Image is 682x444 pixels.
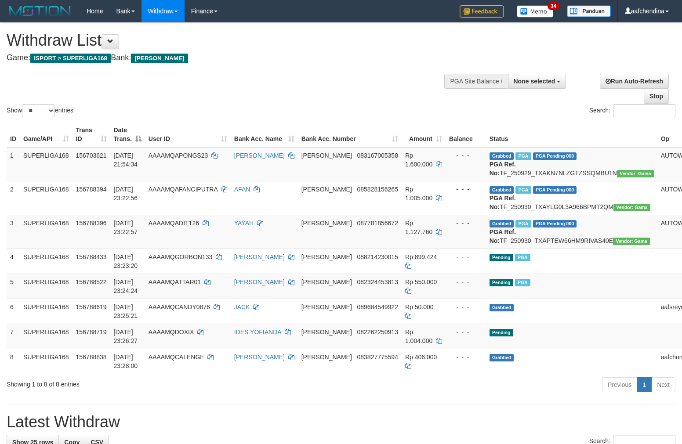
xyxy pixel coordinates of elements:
span: Pending [490,254,513,261]
span: [DATE] 23:25:21 [114,303,138,319]
span: AAAAMQDOXIX [149,328,194,336]
span: Copy 085828156265 to clipboard [357,186,398,193]
span: [PERSON_NAME] [301,253,352,260]
span: Marked by aafandaneth [515,186,531,194]
span: [PERSON_NAME] [301,186,352,193]
td: TF_250930_TXAYLG0L3A966BPMT2QM [486,181,657,215]
span: 156788394 [76,186,107,193]
div: - - - [449,185,482,194]
select: Showentries [22,104,55,117]
a: AFAN [234,186,250,193]
span: PGA Pending [533,186,577,194]
span: Grabbed [490,152,514,160]
span: Rp 406.000 [405,354,437,361]
a: Run Auto-Refresh [600,74,669,89]
div: Showing 1 to 8 of 8 entries [7,376,278,389]
th: ID [7,122,20,147]
th: Balance [446,122,486,147]
label: Search: [589,104,675,117]
td: 8 [7,349,20,374]
span: PGA Pending [533,220,577,227]
span: Copy 083827775594 to clipboard [357,354,398,361]
span: Marked by aafandaneth [515,254,530,261]
span: [PERSON_NAME] [131,54,188,63]
div: PGA Site Balance / [444,74,508,89]
a: IDES YOFIANDA [234,328,281,336]
td: 6 [7,299,20,324]
th: Amount: activate to sort column ascending [402,122,446,147]
th: Game/API: activate to sort column ascending [20,122,73,147]
span: AAAAMQATTAR01 [149,278,201,285]
a: YAYAH [234,220,254,227]
th: User ID: activate to sort column ascending [145,122,231,147]
div: - - - [449,353,482,361]
span: Copy 083167005358 to clipboard [357,152,398,159]
a: [PERSON_NAME] [234,253,285,260]
span: ISPORT > SUPERLIGA168 [30,54,111,63]
input: Search: [613,104,675,117]
h1: Latest Withdraw [7,413,675,431]
div: - - - [449,278,482,286]
span: [DATE] 23:23:20 [114,253,138,269]
span: 156788396 [76,220,107,227]
span: [PERSON_NAME] [301,328,352,336]
span: [DATE] 23:26:27 [114,328,138,344]
span: PGA Pending [533,152,577,160]
img: Feedback.jpg [460,5,504,18]
div: - - - [449,151,482,160]
th: Status [486,122,657,147]
span: 156788619 [76,303,107,310]
td: 1 [7,147,20,181]
span: AAAAMQCANDY0876 [149,303,210,310]
td: TF_250930_TXAPTEW66HM9RIVAS40E [486,215,657,249]
a: Stop [644,89,669,104]
span: 156788719 [76,328,107,336]
span: [DATE] 23:22:57 [114,220,138,235]
td: SUPERLIGA168 [20,349,73,374]
b: PGA Ref. No: [490,195,516,210]
a: [PERSON_NAME] [234,354,285,361]
th: Date Trans.: activate to sort column descending [110,122,145,147]
span: AAAAMQGORBON133 [149,253,213,260]
span: [PERSON_NAME] [301,220,352,227]
div: - - - [449,219,482,227]
td: 2 [7,181,20,215]
th: Trans ID: activate to sort column ascending [73,122,110,147]
span: Grabbed [490,304,514,311]
span: AAAAMQAPONGS23 [149,152,208,159]
span: [DATE] 23:24:24 [114,278,138,294]
div: - - - [449,303,482,311]
span: Grabbed [490,220,514,227]
span: Copy 088214230015 to clipboard [357,253,398,260]
td: 7 [7,324,20,349]
a: [PERSON_NAME] [234,278,285,285]
th: Bank Acc. Number: activate to sort column ascending [298,122,402,147]
span: Rp 1.600.000 [405,152,432,168]
td: SUPERLIGA168 [20,249,73,274]
span: [PERSON_NAME] [301,278,352,285]
td: 4 [7,249,20,274]
span: [PERSON_NAME] [301,152,352,159]
th: Bank Acc. Name: activate to sort column ascending [231,122,298,147]
span: Copy 089684549922 to clipboard [357,303,398,310]
span: Rp 1.004.000 [405,328,432,344]
span: [PERSON_NAME] [301,354,352,361]
td: SUPERLIGA168 [20,274,73,299]
b: PGA Ref. No: [490,228,516,244]
span: AAAAMQADIT126 [149,220,199,227]
span: Rp 550.000 [405,278,437,285]
span: Copy 082262250913 to clipboard [357,328,398,336]
img: MOTION_logo.png [7,4,73,18]
img: panduan.png [567,5,611,17]
span: Marked by aafchhiseyha [515,152,531,160]
span: Rp 899.424 [405,253,437,260]
td: SUPERLIGA168 [20,147,73,181]
span: 156788522 [76,278,107,285]
span: Grabbed [490,354,514,361]
a: Next [651,377,675,392]
span: 156788838 [76,354,107,361]
a: [PERSON_NAME] [234,152,285,159]
img: Button%20Memo.svg [517,5,554,18]
td: SUPERLIGA168 [20,299,73,324]
div: - - - [449,253,482,261]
